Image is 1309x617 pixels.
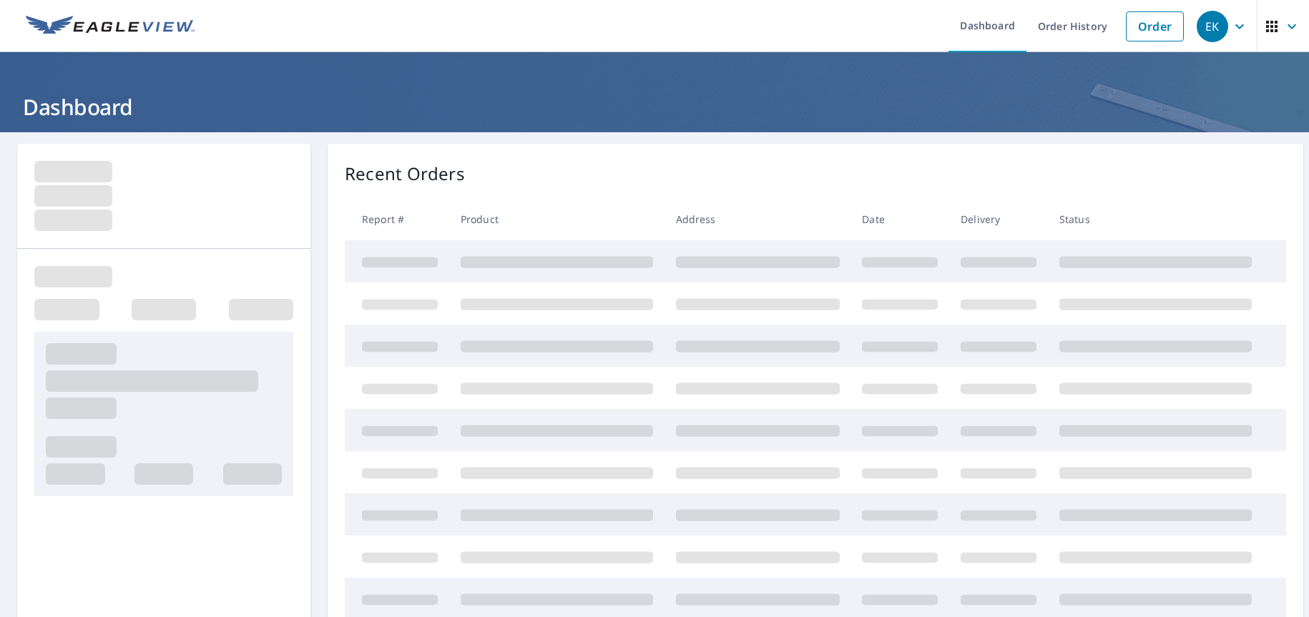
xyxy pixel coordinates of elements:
[665,198,851,240] th: Address
[345,161,465,187] p: Recent Orders
[345,198,449,240] th: Report #
[949,198,1048,240] th: Delivery
[1048,198,1263,240] th: Status
[17,92,1292,122] h1: Dashboard
[1197,11,1228,42] div: EK
[850,198,949,240] th: Date
[1126,11,1184,41] a: Order
[26,16,195,37] img: EV Logo
[449,198,665,240] th: Product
